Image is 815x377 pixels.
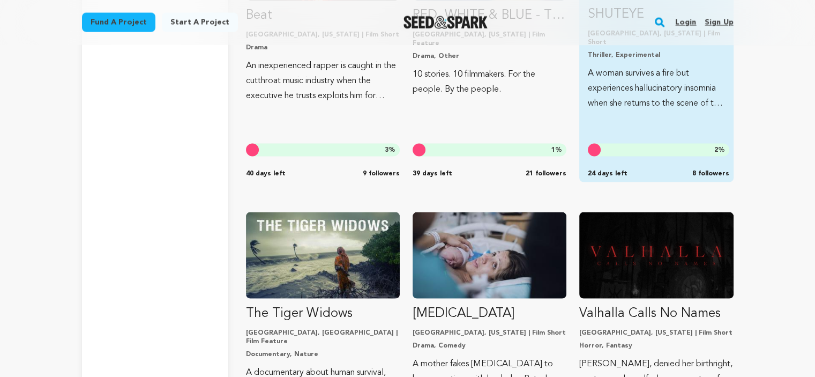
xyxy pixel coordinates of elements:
span: 21 followers [526,169,566,178]
a: Sign up [705,14,733,31]
p: Drama, Other [413,52,566,61]
p: Drama [246,43,400,52]
p: A woman survives a fire but experiences hallucinatory insomnia when she returns to the scene of t... [588,66,724,111]
p: [GEOGRAPHIC_DATA], [US_STATE] | Film Short [579,329,733,337]
p: [GEOGRAPHIC_DATA], [GEOGRAPHIC_DATA] | Film Feature [246,329,400,346]
p: Documentary, Nature [246,350,400,359]
p: [MEDICAL_DATA] [413,305,566,322]
span: 40 days left [246,169,286,178]
span: 39 days left [413,169,452,178]
a: Seed&Spark Homepage [403,16,488,29]
span: 1 [551,147,555,153]
p: Drama, Comedy [413,342,566,350]
p: 10 stories. 10 filmmakers. For the people. By the people. [413,67,566,97]
span: % [385,146,395,154]
p: The Tiger Widows [246,305,400,322]
span: 24 days left [588,169,627,178]
p: Horror, Fantasy [579,342,733,350]
a: Fund a project [82,13,155,32]
span: % [551,146,562,154]
span: 3 [385,147,388,153]
a: Login [675,14,696,31]
img: Seed&Spark Logo Dark Mode [403,16,488,29]
span: 9 followers [363,169,400,178]
p: Thriller, Experimental [588,51,724,60]
span: 8 followers [692,169,729,178]
p: Valhalla Calls No Names [579,305,733,322]
p: An inexperienced rapper is caught in the cutthroat music industry when the executive he trusts ex... [246,58,400,104]
p: [GEOGRAPHIC_DATA], [US_STATE] | Film Short [413,329,566,337]
a: Start a project [162,13,238,32]
span: % [714,146,725,154]
span: 2 [714,147,718,153]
